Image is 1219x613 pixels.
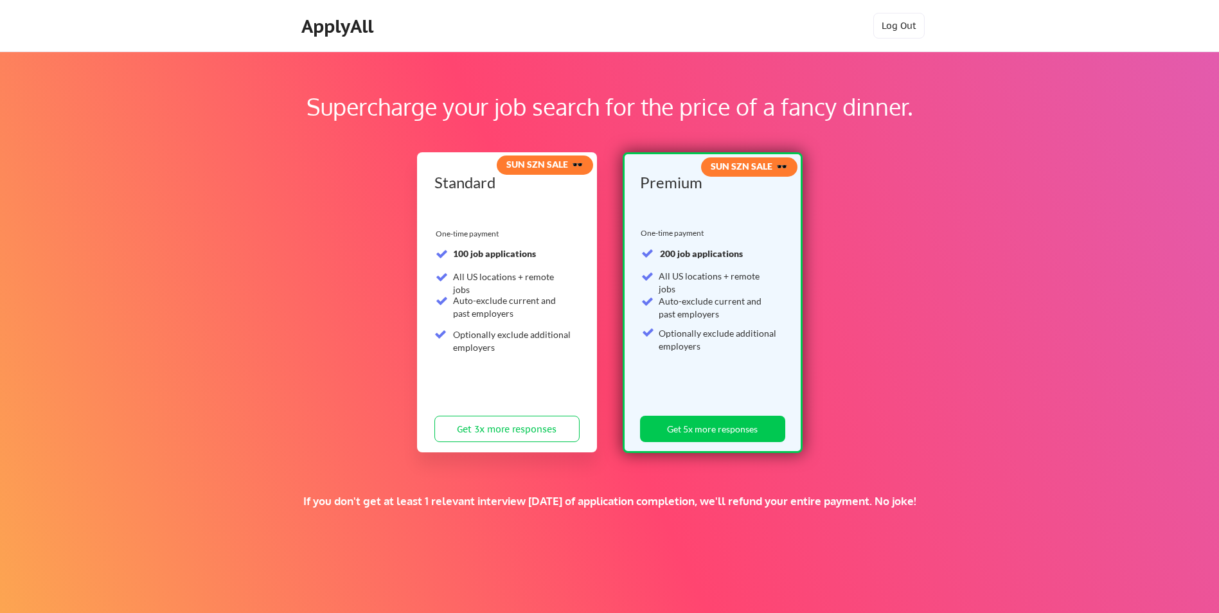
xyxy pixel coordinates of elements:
button: Get 3x more responses [434,416,580,442]
strong: 200 job applications [660,248,743,259]
div: Auto-exclude current and past employers [659,295,778,320]
div: If you don't get at least 1 relevant interview [DATE] of application completion, we'll refund you... [223,494,996,508]
div: Premium [640,175,781,190]
button: Get 5x more responses [640,416,785,442]
strong: SUN SZN SALE 🕶️ [506,159,583,170]
button: Log Out [873,13,925,39]
div: One-time payment [436,229,503,239]
div: All US locations + remote jobs [453,271,572,296]
strong: 100 job applications [453,248,536,259]
div: Optionally exclude additional employers [659,327,778,352]
div: All US locations + remote jobs [659,270,778,295]
div: One-time payment [641,228,707,238]
strong: SUN SZN SALE 🕶️ [711,161,787,172]
div: Supercharge your job search for the price of a fancy dinner. [82,89,1137,124]
div: Standard [434,175,575,190]
div: ApplyAll [301,15,377,37]
div: Auto-exclude current and past employers [453,294,572,319]
div: Optionally exclude additional employers [453,328,572,353]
